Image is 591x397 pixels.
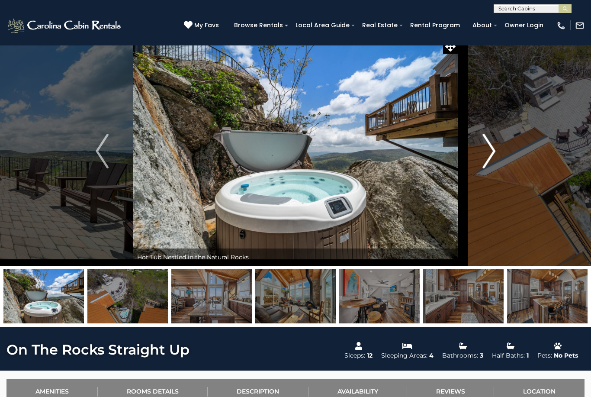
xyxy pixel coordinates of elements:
[184,21,221,30] a: My Favs
[3,269,84,323] img: 168624546
[575,21,585,30] img: mail-regular-white.png
[458,36,520,266] button: Next
[500,19,548,32] a: Owner Login
[482,134,495,168] img: arrow
[194,21,219,30] span: My Favs
[87,269,168,323] img: 168624534
[507,269,588,323] img: 167946769
[556,21,566,30] img: phone-regular-white.png
[96,134,109,168] img: arrow
[6,17,123,34] img: White-1-2.png
[255,269,336,323] img: 168624536
[133,249,458,266] div: Hot Tub Nestled in the Natural Rocks
[291,19,354,32] a: Local Area Guide
[358,19,402,32] a: Real Estate
[468,19,496,32] a: About
[71,36,133,266] button: Previous
[406,19,464,32] a: Rental Program
[339,269,420,323] img: 167946752
[171,269,252,323] img: 167946766
[230,19,287,32] a: Browse Rentals
[423,269,504,323] img: 167946768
